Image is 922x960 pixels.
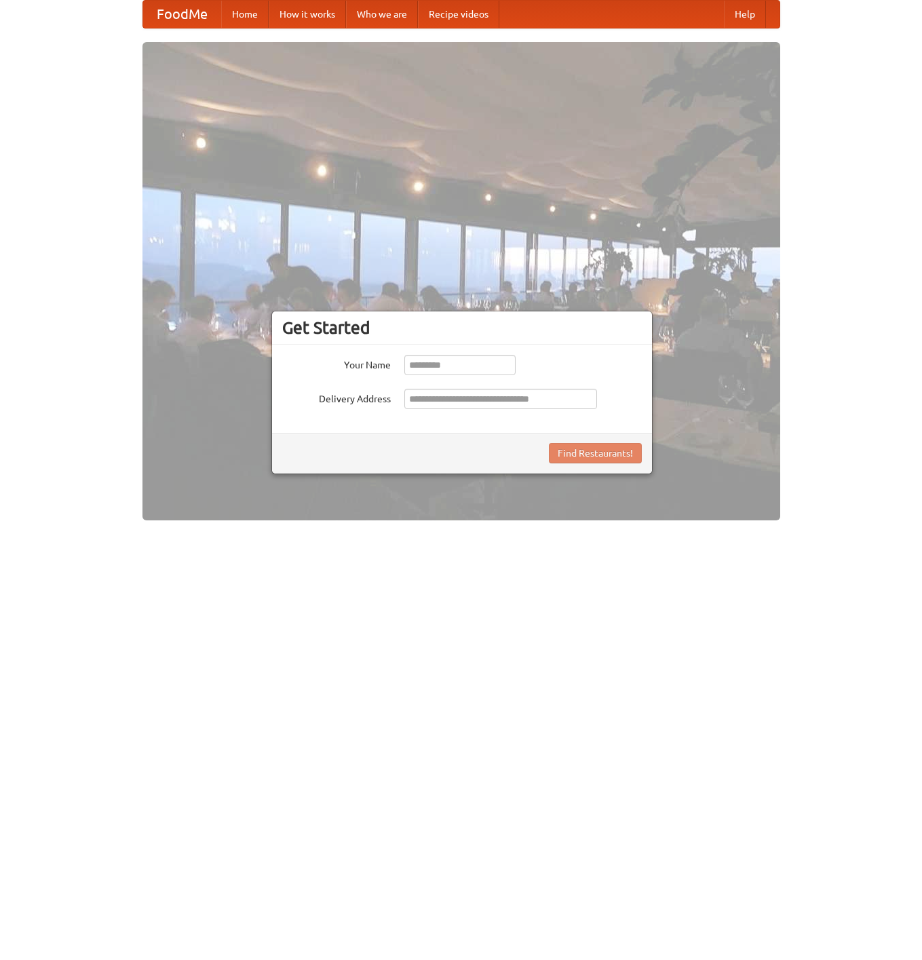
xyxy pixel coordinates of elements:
[549,443,642,463] button: Find Restaurants!
[143,1,221,28] a: FoodMe
[282,355,391,372] label: Your Name
[418,1,499,28] a: Recipe videos
[724,1,766,28] a: Help
[282,389,391,406] label: Delivery Address
[282,318,642,338] h3: Get Started
[346,1,418,28] a: Who we are
[221,1,269,28] a: Home
[269,1,346,28] a: How it works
